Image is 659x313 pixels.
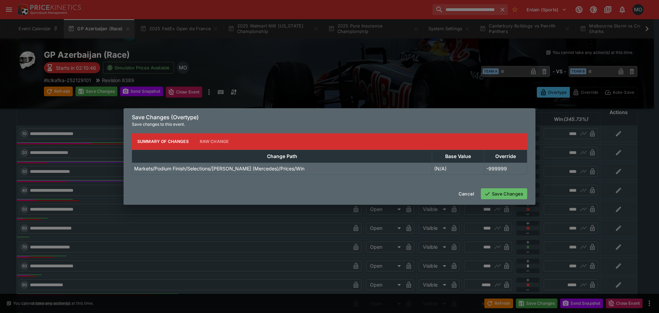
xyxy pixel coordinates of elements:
[484,150,527,163] th: Override
[481,188,527,199] button: Save Changes
[194,133,234,150] button: Raw Change
[134,165,304,172] p: Markets/Podium Finish/Selections/[PERSON_NAME] (Mercedes)/Prices/Win
[484,163,527,174] td: -999999
[132,133,194,150] button: Summary of Changes
[432,150,484,163] th: Base Value
[432,163,484,174] td: (N/A)
[132,150,432,163] th: Change Path
[132,114,527,121] h6: Save Changes (Overtype)
[132,121,527,128] p: Save changes to this event.
[454,188,478,199] button: Cancel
